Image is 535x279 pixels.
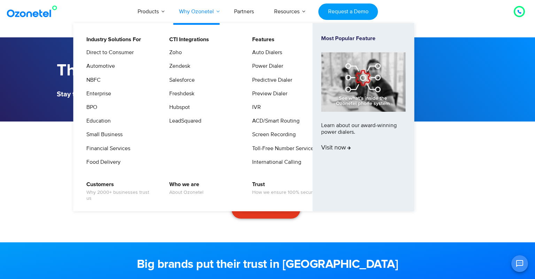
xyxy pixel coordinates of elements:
a: TrustHow we ensure 100% security [248,180,319,197]
a: Auto Dialers [248,48,283,57]
a: Direct to Consumer [82,48,135,57]
img: phone-system-min.jpg [321,52,405,111]
a: Zoho [165,48,183,57]
a: ACD/Smart Routing [248,117,301,125]
a: Hubspot [165,103,191,112]
a: Financial Services [82,144,131,153]
a: NBFC [82,76,102,85]
button: Open chat [511,255,528,272]
a: Request a Demo [318,3,378,20]
h1: Thank you for Registering! [57,61,264,80]
a: LeadSquared [165,117,202,125]
a: Freshdesk [165,89,195,98]
a: IVR [248,103,262,112]
a: Toll-Free Number Services [248,144,317,153]
a: Enterprise [82,89,112,98]
a: Automotive [82,62,116,71]
a: Most Popular FeatureLearn about our award-winning power dialers.Visit now [321,35,405,199]
a: Zendesk [165,62,191,71]
a: Screen Recording [248,130,297,139]
a: BPO [82,103,98,112]
a: Predictive Dialer [248,76,293,85]
span: Visit now [321,144,351,152]
a: Who we areAbout Ozonetel [165,180,204,197]
span: Schedule a callback [242,207,290,212]
a: CustomersWhy 2000+ businesses trust us [82,180,156,203]
span: About Ozonetel [169,190,203,196]
h5: Stay tuned for an email with all the details coming your way soon. [57,91,264,98]
a: Food Delivery [82,158,122,167]
a: CTI Integrations [165,35,210,44]
h2: Big brands put their trust in [GEOGRAPHIC_DATA] [57,258,478,272]
a: Power Dialer [248,62,284,71]
a: Industry Solutions For [82,35,142,44]
a: Education [82,117,112,125]
a: Preview Dialer [248,89,288,98]
span: How we ensure 100% security [252,190,318,196]
a: Small Business [82,130,124,139]
a: Salesforce [165,76,196,85]
a: Features [248,35,276,44]
span: Why 2000+ businesses trust us [86,190,155,201]
a: International Calling [248,158,302,167]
